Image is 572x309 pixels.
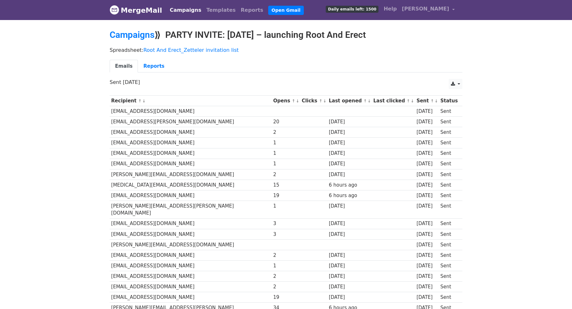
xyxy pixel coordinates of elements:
[417,160,438,168] div: [DATE]
[300,96,327,106] th: Clicks
[329,139,370,147] div: [DATE]
[143,47,239,53] a: Root And Erect_Zetteler invitation list
[273,294,299,301] div: 19
[439,261,459,271] td: Sent
[439,148,459,159] td: Sent
[204,4,238,17] a: Templates
[273,150,299,157] div: 1
[439,190,459,201] td: Sent
[439,229,459,239] td: Sent
[138,60,170,73] a: Reports
[327,96,372,106] th: Last opened
[273,283,299,291] div: 2
[329,150,370,157] div: [DATE]
[167,4,204,17] a: Campaigns
[110,261,272,271] td: [EMAIL_ADDRESS][DOMAIN_NAME]
[329,231,370,238] div: [DATE]
[329,220,370,227] div: [DATE]
[431,99,434,103] a: ↑
[417,139,438,147] div: [DATE]
[372,96,415,106] th: Last clicked
[273,160,299,168] div: 1
[417,252,438,259] div: [DATE]
[417,203,438,210] div: [DATE]
[329,192,370,199] div: 6 hours ago
[329,203,370,210] div: [DATE]
[329,273,370,280] div: [DATE]
[329,171,370,178] div: [DATE]
[439,138,459,148] td: Sent
[439,250,459,260] td: Sent
[439,117,459,127] td: Sent
[439,282,459,292] td: Sent
[138,99,142,103] a: ↑
[402,5,449,13] span: [PERSON_NAME]
[110,229,272,239] td: [EMAIL_ADDRESS][DOMAIN_NAME]
[292,99,295,103] a: ↑
[381,3,399,15] a: Help
[272,96,300,106] th: Opens
[273,252,299,259] div: 2
[434,99,438,103] a: ↓
[273,220,299,227] div: 3
[273,182,299,189] div: 15
[110,5,119,15] img: MergeMail logo
[273,192,299,199] div: 19
[417,273,438,280] div: [DATE]
[417,262,438,270] div: [DATE]
[329,182,370,189] div: 6 hours ago
[399,3,457,17] a: [PERSON_NAME]
[323,99,326,103] a: ↓
[110,79,462,86] p: Sent [DATE]
[110,47,462,53] p: Spreadsheet:
[329,160,370,168] div: [DATE]
[329,294,370,301] div: [DATE]
[439,159,459,169] td: Sent
[364,99,367,103] a: ↑
[273,118,299,126] div: 20
[326,6,378,13] span: Daily emails left: 1500
[411,99,414,103] a: ↓
[368,99,371,103] a: ↓
[110,106,272,117] td: [EMAIL_ADDRESS][DOMAIN_NAME]
[273,262,299,270] div: 1
[273,203,299,210] div: 1
[110,138,272,148] td: [EMAIL_ADDRESS][DOMAIN_NAME]
[323,3,381,15] a: Daily emails left: 1500
[110,180,272,190] td: [MEDICAL_DATA][EMAIL_ADDRESS][DOMAIN_NAME]
[238,4,266,17] a: Reports
[110,201,272,219] td: [PERSON_NAME][EMAIL_ADDRESS][PERSON_NAME][DOMAIN_NAME]
[273,129,299,136] div: 2
[319,99,323,103] a: ↑
[417,108,438,115] div: [DATE]
[417,231,438,238] div: [DATE]
[273,273,299,280] div: 2
[439,239,459,250] td: Sent
[417,150,438,157] div: [DATE]
[329,283,370,291] div: [DATE]
[110,292,272,303] td: [EMAIL_ADDRESS][DOMAIN_NAME]
[407,99,410,103] a: ↑
[439,127,459,138] td: Sent
[110,271,272,282] td: [EMAIL_ADDRESS][DOMAIN_NAME]
[417,241,438,249] div: [DATE]
[110,169,272,180] td: [PERSON_NAME][EMAIL_ADDRESS][DOMAIN_NAME]
[110,239,272,250] td: [PERSON_NAME][EMAIL_ADDRESS][DOMAIN_NAME]
[439,106,459,117] td: Sent
[142,99,146,103] a: ↓
[439,218,459,229] td: Sent
[110,60,138,73] a: Emails
[110,159,272,169] td: [EMAIL_ADDRESS][DOMAIN_NAME]
[329,252,370,259] div: [DATE]
[417,118,438,126] div: [DATE]
[296,99,299,103] a: ↓
[329,129,370,136] div: [DATE]
[110,190,272,201] td: [EMAIL_ADDRESS][DOMAIN_NAME]
[417,294,438,301] div: [DATE]
[417,171,438,178] div: [DATE]
[439,292,459,303] td: Sent
[110,282,272,292] td: [EMAIL_ADDRESS][DOMAIN_NAME]
[439,201,459,219] td: Sent
[439,96,459,106] th: Status
[417,182,438,189] div: [DATE]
